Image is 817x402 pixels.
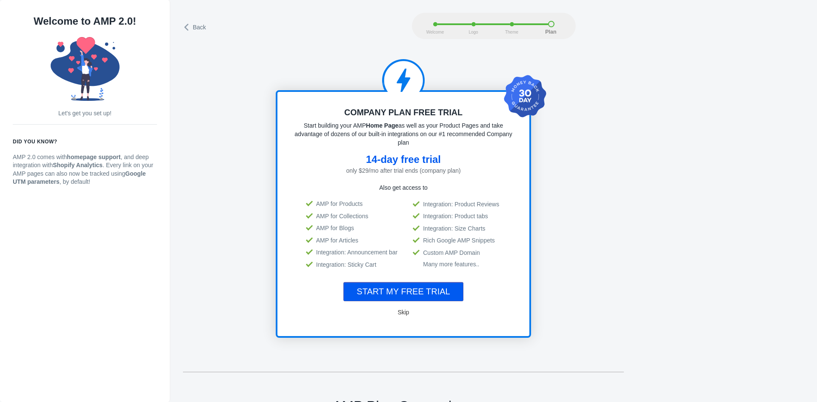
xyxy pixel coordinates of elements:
div: Also get access to [294,183,512,192]
span: Skip [397,309,409,316]
li: Integration: Sticky Cart [308,260,397,269]
span: Back [193,23,206,31]
li: AMP for Products [308,200,397,208]
li: Custom AMP Domain [414,248,499,257]
strong: Google UTM parameters [13,170,146,185]
div: only $29/mo after trial ends (company plan) [294,166,512,175]
li: Integration: Size Charts [414,224,499,233]
a: Back [183,21,207,32]
li: Integration: Product Reviews [414,200,499,209]
span: Welcome [425,30,446,34]
button: Skip [390,304,417,321]
iframe: Drift Widget Chat Controller [774,359,807,392]
li: Integration: Product tabs [414,212,499,221]
strong: Shopify Analytics [53,162,103,168]
img: money-back-guarantee.png [504,75,546,117]
li: AMP for Articles [308,236,397,245]
h6: Did you know? [13,137,157,146]
div: Start building your AMP as well as your Product Pages and take advantage of dozens of our built-i... [294,121,512,147]
strong: Home Page [366,122,398,129]
span: Logo [463,30,484,34]
li: Integration: Announcement bar [308,248,397,257]
img: amp-half.png [382,59,425,92]
h1: Welcome to AMP 2.0! [13,13,157,30]
span: START MY FREE TRIAL [357,287,450,296]
strong: homepage support [67,154,120,160]
span: Plan [540,29,562,35]
li: AMP for Blogs [308,224,397,233]
div: 14-day free trial [294,155,512,164]
button: START MY FREE TRIAL [343,282,463,301]
p: Let's get you set up! [13,109,157,118]
li: Many more features.. [414,260,499,269]
p: AMP 2.0 comes with , and deep integration with . Every link on your AMP pages can also now be tra... [13,153,157,186]
li: AMP for Collections [308,212,397,221]
li: Rich Google AMP Snippets [414,236,499,245]
h2: Company Plan Free Trial [294,105,512,120]
span: Theme [501,30,523,34]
